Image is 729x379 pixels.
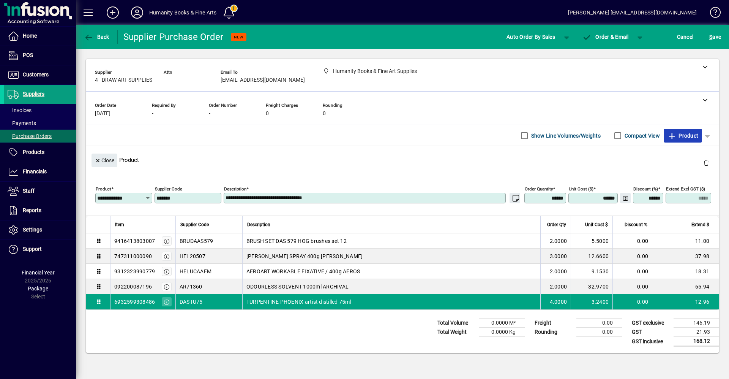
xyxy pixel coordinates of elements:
span: [DATE] [95,111,110,117]
span: Order & Email [582,34,629,40]
button: Save [707,30,723,44]
a: Support [4,240,76,259]
span: Customers [23,71,49,78]
td: Total Volume [434,319,479,328]
td: HEL20507 [175,249,242,264]
td: Total Weight [434,328,479,337]
span: Extend $ [691,220,709,229]
span: Staff [23,188,35,194]
mat-label: Unit Cost ($) [569,186,593,192]
a: Reports [4,201,76,220]
td: AR71360 [175,279,242,294]
button: Profile [125,6,149,19]
button: Product [664,129,702,143]
td: 32.9700 [571,279,612,294]
td: 146.19 [674,319,719,328]
td: 18.31 [652,264,719,279]
div: 6932599308486 [114,298,155,306]
span: Suppliers [23,91,44,97]
div: Product [86,146,719,174]
span: Unit Cost $ [585,220,608,229]
span: BRUSH SET DAS 579 HOG brushes set 12 [246,237,347,245]
span: Products [23,149,44,155]
span: Package [28,285,48,292]
span: POS [23,52,33,58]
span: Support [23,246,42,252]
button: Close [92,154,117,167]
a: Knowledge Base [704,2,720,26]
span: 0 [323,111,326,117]
span: Reports [23,207,41,213]
div: Supplier Purchase Order [123,31,224,43]
a: Home [4,27,76,46]
td: 2.0000 [540,264,571,279]
div: [PERSON_NAME] [EMAIL_ADDRESS][DOMAIN_NAME] [568,6,697,19]
span: Supplier Code [180,220,209,229]
td: 0.00 [576,319,622,328]
div: 092200087196 [114,283,152,290]
td: 0.0000 Kg [479,328,525,337]
mat-label: Product [96,186,111,192]
app-page-header-button: Close [90,157,119,163]
button: Cancel [675,30,696,44]
span: Item [115,220,124,229]
span: Auto Order By Sales [507,31,555,43]
a: Payments [4,117,76,130]
td: 2.0000 [540,233,571,249]
span: Description [247,220,270,229]
span: Financial Year [22,270,55,276]
td: 2.0000 [540,279,571,294]
td: 168.12 [674,337,719,346]
span: NEW [234,35,243,40]
span: 0 [266,111,269,117]
a: Invoices [4,104,76,117]
div: Humanity Books & Fine Arts [149,6,217,19]
span: 4 - DRAW ART SUPPLIES [95,77,152,83]
td: 21.93 [674,328,719,337]
span: Product [667,130,698,142]
span: Cancel [677,31,694,43]
td: 37.98 [652,249,719,264]
mat-label: Order Quantity [525,186,553,192]
span: - [209,111,210,117]
span: Settings [23,227,42,233]
div: 9416413803007 [114,237,155,245]
td: 5.5000 [571,233,612,249]
mat-label: Discount (%) [633,186,658,192]
span: Purchase Orders [8,133,52,139]
td: 0.00 [612,279,652,294]
td: 0.0000 M³ [479,319,525,328]
a: Financials [4,162,76,181]
span: AEROART WORKABLE FIXATIVE / 400g AEROS [246,268,360,275]
a: POS [4,46,76,65]
button: Add [101,6,125,19]
td: GST exclusive [628,319,674,328]
span: TURPENTINE PHOENIX artist distilled 75ml [246,298,351,306]
td: 12.96 [652,294,719,309]
td: GST inclusive [628,337,674,346]
td: 0.00 [612,249,652,264]
span: Discount % [625,220,647,229]
span: [EMAIL_ADDRESS][DOMAIN_NAME] [221,77,305,83]
td: 9.1530 [571,264,612,279]
button: Back [82,30,111,44]
td: Rounding [531,328,576,337]
mat-label: Extend excl GST ($) [666,186,705,192]
td: HELUCAAFM [175,264,242,279]
td: 0.00 [612,233,652,249]
app-page-header-button: Delete [697,159,715,166]
a: Settings [4,220,76,239]
a: Products [4,143,76,162]
td: 11.00 [652,233,719,249]
button: Delete [697,154,715,172]
label: Show Line Volumes/Weights [530,132,601,140]
td: 3.0000 [540,249,571,264]
td: 0.00 [612,294,652,309]
td: BRUDAAS579 [175,233,242,249]
td: DASTU75 [175,294,242,309]
a: Customers [4,65,76,84]
span: Order Qty [547,220,566,229]
mat-label: Description [224,186,246,192]
span: Close [95,154,114,167]
app-page-header-button: Back [76,30,118,44]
